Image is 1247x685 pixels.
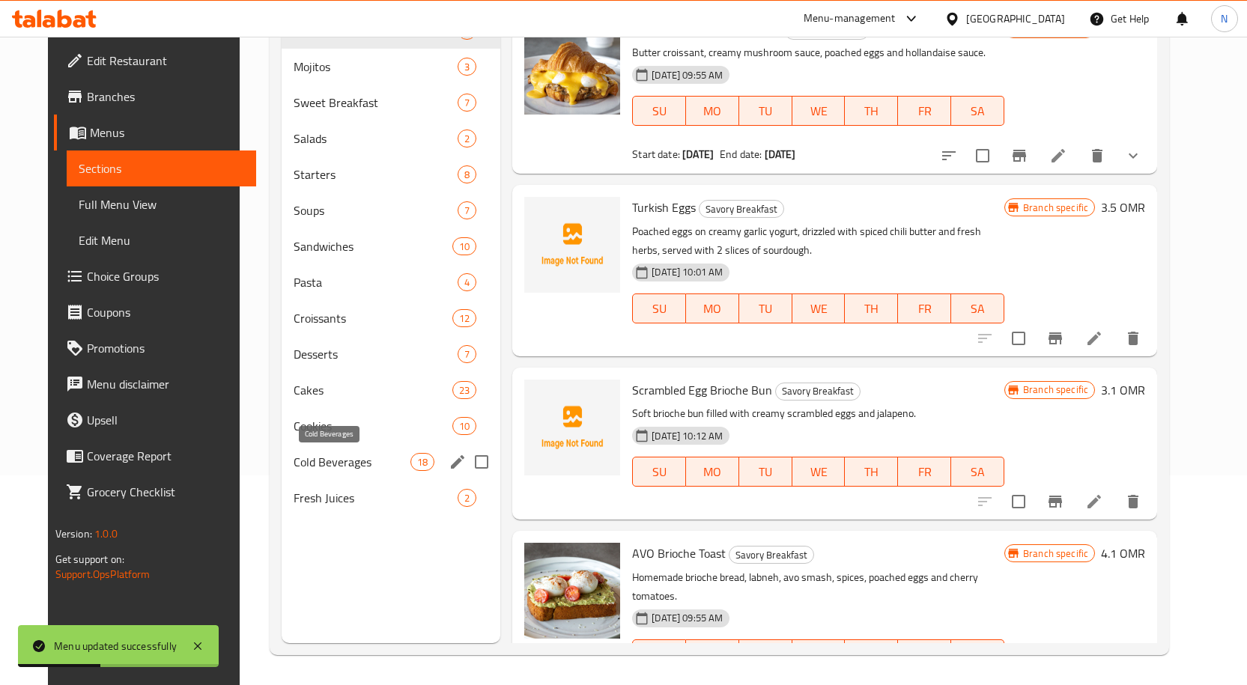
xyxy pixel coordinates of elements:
span: 2 [458,491,476,505]
span: Turkish Eggs [632,196,696,219]
nav: Menu sections [282,7,500,522]
span: Sections [79,159,244,177]
span: SA [957,461,998,483]
button: TU [739,457,792,487]
div: items [458,94,476,112]
div: Starters [294,165,458,183]
span: MO [692,461,733,483]
span: Coverage Report [87,447,244,465]
span: Select to update [967,140,998,171]
button: sort-choices [931,138,967,174]
span: 1.0.0 [94,524,118,544]
span: [DATE] 09:55 AM [646,68,729,82]
div: Cold Beverages18edit [282,444,500,480]
span: Desserts [294,345,458,363]
div: Cookies10 [282,408,500,444]
button: SA [951,96,1004,126]
p: Poached eggs on creamy garlic yogurt, drizzled with spiced chili butter and fresh herbs, served w... [632,222,1004,260]
span: WE [798,100,840,122]
span: Savory Breakfast [700,201,783,218]
span: End date: [720,144,762,164]
button: edit [446,451,469,473]
button: delete [1115,484,1151,520]
span: MO [692,298,733,320]
span: Croissants [294,309,452,327]
button: delete [1115,320,1151,356]
div: items [452,309,476,327]
a: Support.OpsPlatform [55,564,151,584]
div: Soups [294,201,458,219]
h6: 3.1 OMR [1101,380,1145,401]
button: FR [898,96,951,126]
button: WE [792,639,846,669]
span: 7 [458,96,476,110]
div: Sweet Breakfast7 [282,85,500,121]
span: Start date: [632,144,680,164]
span: Edit Restaurant [87,52,244,70]
div: Pasta4 [282,264,500,300]
a: Branches [54,79,256,115]
span: Savory Breakfast [776,383,860,400]
a: Edit Menu [67,222,256,258]
span: Cookies [294,417,452,435]
span: SA [957,298,998,320]
div: Salads2 [282,121,500,156]
div: Savory Breakfast [699,200,784,218]
span: [DATE] 10:01 AM [646,265,729,279]
p: Homemade brioche bread, labneh, avo smash, spices, poached eggs and cherry tomatoes. [632,568,1004,606]
img: Scrambled Egg Brioche Bun [524,380,620,475]
span: Branches [87,88,244,106]
img: Mushroom Benedict Croissant [524,19,620,115]
span: MO [692,100,733,122]
button: MO [686,639,739,669]
button: WE [792,293,846,323]
button: FR [898,639,951,669]
span: AVO Brioche Toast [632,542,726,564]
div: items [458,165,476,183]
div: Savory Breakfast [775,383,861,401]
button: MO [686,96,739,126]
button: TH [845,457,898,487]
span: Branch specific [1017,547,1094,561]
span: 4 [458,275,476,290]
button: TH [845,639,898,669]
h6: 3.7 OMR [1101,19,1145,40]
img: Turkish Eggs [524,197,620,293]
a: Choice Groups [54,258,256,294]
span: Pasta [294,273,458,291]
span: FR [904,298,945,320]
div: Menu-management [804,10,896,28]
div: items [458,130,476,147]
button: WE [792,96,846,126]
span: Cakes [294,381,452,399]
div: items [458,345,476,363]
span: Branch specific [1017,383,1094,397]
span: TH [851,100,892,122]
button: FR [898,457,951,487]
div: items [410,453,434,471]
div: Salads [294,130,458,147]
span: 8 [458,168,476,182]
a: Edit Restaurant [54,43,256,79]
span: WE [798,461,840,483]
span: Branch specific [1017,201,1094,215]
span: TU [745,298,786,320]
button: Branch-specific-item [1037,320,1073,356]
span: 23 [453,383,476,398]
span: N [1221,10,1228,27]
div: items [458,489,476,507]
a: Coverage Report [54,438,256,474]
button: show more [1115,138,1151,174]
div: Fresh Juices2 [282,480,500,516]
span: TU [745,461,786,483]
span: Full Menu View [79,195,244,213]
span: Sandwiches [294,237,452,255]
div: items [452,381,476,399]
span: 12 [453,311,476,326]
span: 10 [453,240,476,254]
div: Mojitos3 [282,49,500,85]
div: Mojitos [294,58,458,76]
